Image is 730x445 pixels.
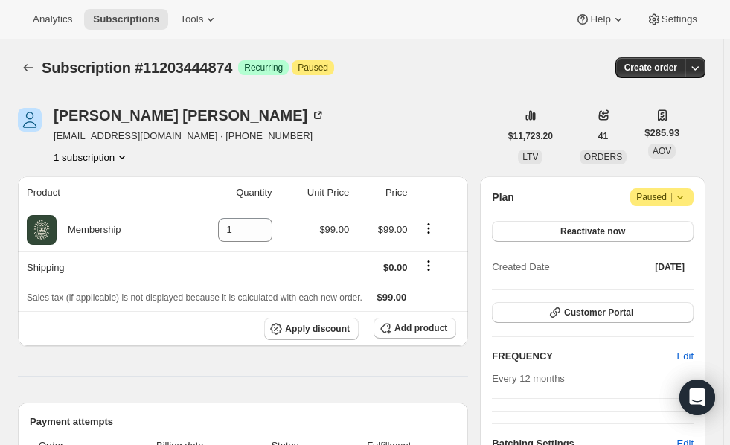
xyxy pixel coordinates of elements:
[171,9,227,30] button: Tools
[589,126,617,147] button: 41
[499,126,562,147] button: $11,723.20
[492,302,694,323] button: Customer Portal
[636,190,688,205] span: Paused
[394,322,447,334] span: Add product
[584,152,622,162] span: ORDERS
[277,176,354,209] th: Unit Price
[508,130,553,142] span: $11,723.20
[417,220,441,237] button: Product actions
[560,225,625,237] span: Reactivate now
[298,62,328,74] span: Paused
[383,262,408,273] span: $0.00
[181,176,277,209] th: Quantity
[319,224,349,235] span: $99.00
[590,13,610,25] span: Help
[492,221,694,242] button: Reactivate now
[522,152,538,162] span: LTV
[18,176,181,209] th: Product
[668,345,702,368] button: Edit
[377,292,407,303] span: $99.00
[18,57,39,78] button: Subscriptions
[57,222,121,237] div: Membership
[285,323,350,335] span: Apply discount
[598,130,608,142] span: 41
[655,261,685,273] span: [DATE]
[93,13,159,25] span: Subscriptions
[670,191,673,203] span: |
[180,13,203,25] span: Tools
[624,62,677,74] span: Create order
[27,215,57,245] img: product img
[54,150,129,164] button: Product actions
[662,13,697,25] span: Settings
[54,108,325,123] div: [PERSON_NAME] [PERSON_NAME]
[353,176,412,209] th: Price
[244,62,283,74] span: Recurring
[84,9,168,30] button: Subscriptions
[615,57,686,78] button: Create order
[417,257,441,274] button: Shipping actions
[264,318,359,340] button: Apply discount
[54,129,325,144] span: [EMAIL_ADDRESS][DOMAIN_NAME] · [PHONE_NUMBER]
[644,126,679,141] span: $285.93
[492,260,549,275] span: Created Date
[677,349,694,364] span: Edit
[638,9,706,30] button: Settings
[33,13,72,25] span: Analytics
[42,60,232,76] span: Subscription #11203444874
[646,257,694,278] button: [DATE]
[18,251,181,284] th: Shipping
[374,318,456,339] button: Add product
[492,349,676,364] h2: FREQUENCY
[679,380,715,415] div: Open Intercom Messenger
[30,414,456,429] h2: Payment attempts
[566,9,634,30] button: Help
[653,146,671,156] span: AOV
[27,292,362,303] span: Sales tax (if applicable) is not displayed because it is calculated with each new order.
[564,307,633,318] span: Customer Portal
[18,108,42,132] span: Susie McMurray
[492,190,514,205] h2: Plan
[492,373,565,384] span: Every 12 months
[24,9,81,30] button: Analytics
[378,224,408,235] span: $99.00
